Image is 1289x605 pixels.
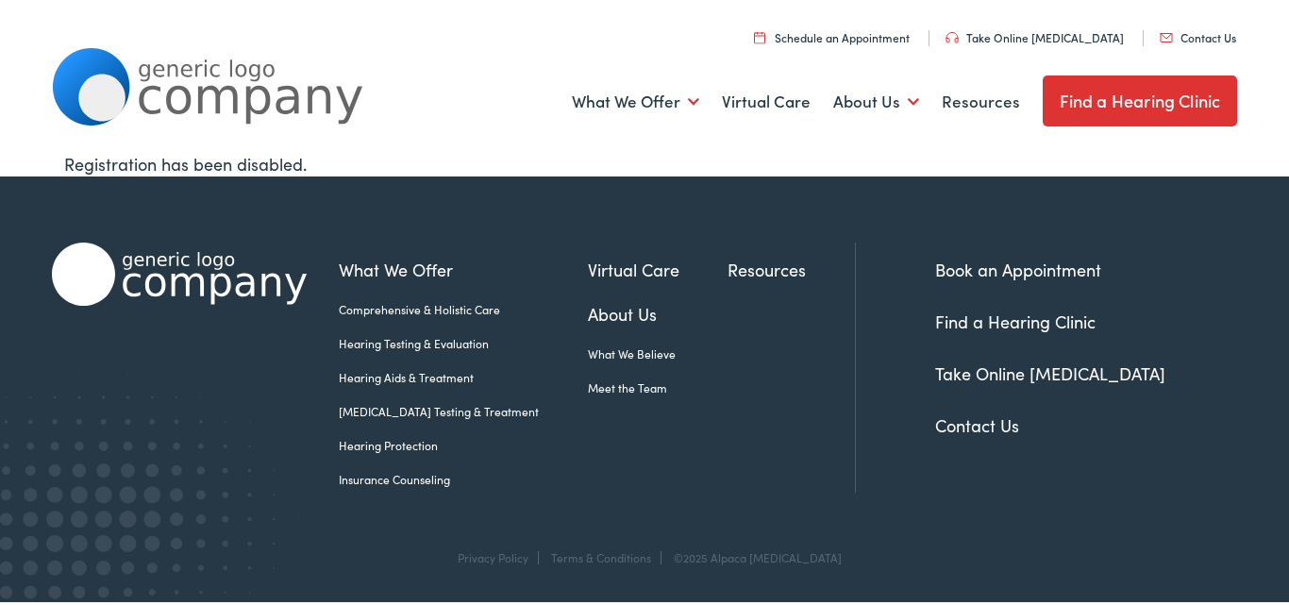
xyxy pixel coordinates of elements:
[1043,76,1238,126] a: Find a Hearing Clinic
[1160,33,1173,42] img: utility icon
[1160,29,1236,45] a: Contact Us
[942,67,1020,137] a: Resources
[946,32,959,43] img: utility icon
[588,301,728,327] a: About Us
[64,151,1224,176] div: Registration has been disabled.
[588,345,728,362] a: What We Believe
[339,437,588,454] a: Hearing Protection
[339,369,588,386] a: Hearing Aids & Treatment
[754,29,910,45] a: Schedule an Appointment
[664,551,842,564] div: ©2025 Alpaca [MEDICAL_DATA]
[728,257,855,282] a: Resources
[339,257,588,282] a: What We Offer
[722,67,811,137] a: Virtual Care
[946,29,1124,45] a: Take Online [MEDICAL_DATA]
[588,257,728,282] a: Virtual Care
[339,301,588,318] a: Comprehensive & Holistic Care
[339,403,588,420] a: [MEDICAL_DATA] Testing & Treatment
[754,31,765,43] img: utility icon
[935,310,1096,333] a: Find a Hearing Clinic
[588,379,728,396] a: Meet the Team
[935,361,1165,385] a: Take Online [MEDICAL_DATA]
[339,335,588,352] a: Hearing Testing & Evaluation
[935,413,1019,437] a: Contact Us
[339,471,588,488] a: Insurance Counseling
[551,549,651,565] a: Terms & Conditions
[833,67,919,137] a: About Us
[458,549,528,565] a: Privacy Policy
[52,243,307,306] img: Alpaca Audiology
[572,67,699,137] a: What We Offer
[935,258,1101,281] a: Book an Appointment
